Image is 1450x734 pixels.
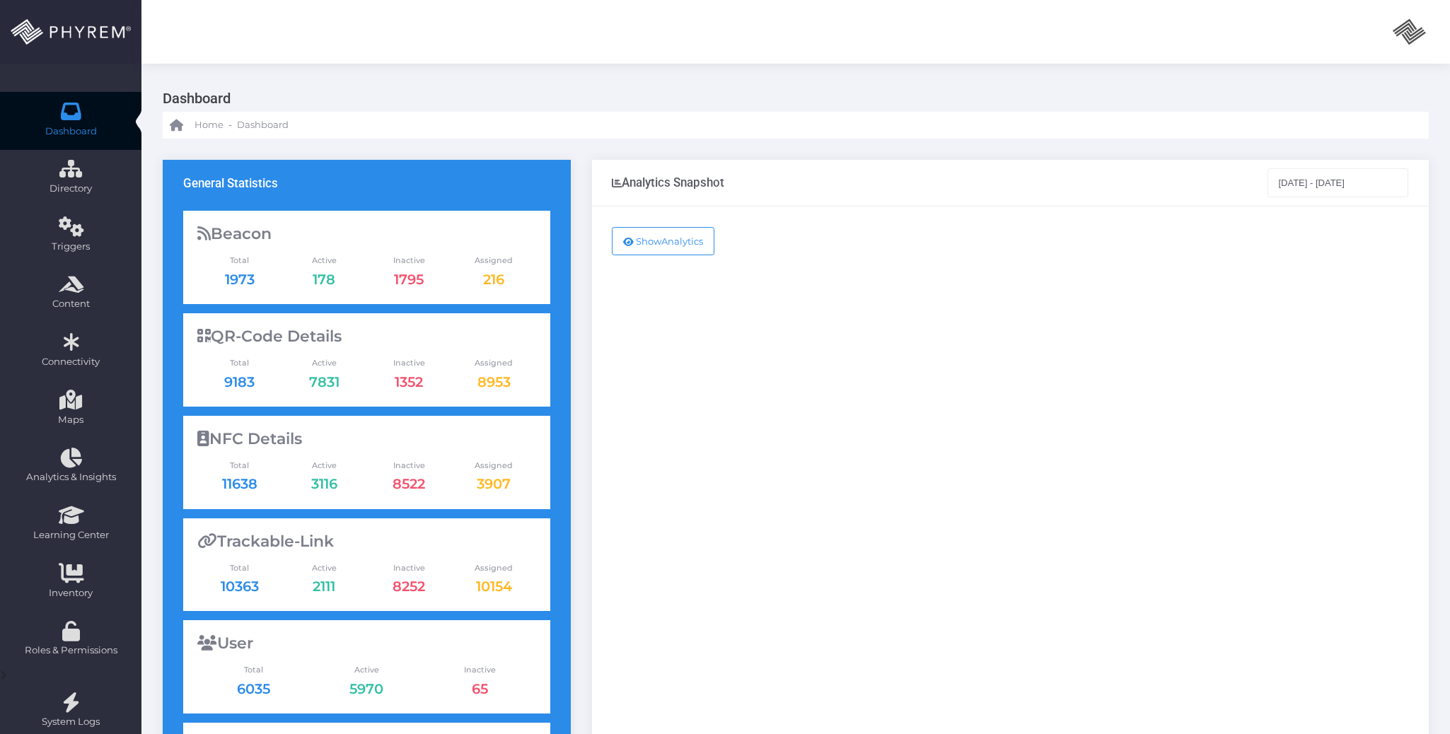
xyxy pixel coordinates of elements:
[225,271,255,288] a: 1973
[394,271,424,288] a: 1795
[9,355,132,369] span: Connectivity
[9,643,132,658] span: Roles & Permissions
[224,373,255,390] a: 9183
[9,297,132,311] span: Content
[226,118,234,132] li: -
[58,413,83,427] span: Maps
[9,470,132,484] span: Analytics & Insights
[366,460,451,472] span: Inactive
[237,680,270,697] a: 6035
[197,430,536,448] div: NFC Details
[197,562,282,574] span: Total
[282,357,366,369] span: Active
[366,357,451,369] span: Inactive
[197,634,536,653] div: User
[222,475,257,492] a: 11638
[197,255,282,267] span: Total
[476,578,512,595] a: 10154
[636,235,661,247] span: Show
[197,225,536,243] div: Beacon
[612,175,724,190] div: Analytics Snapshot
[197,664,311,676] span: Total
[477,373,511,390] a: 8953
[197,460,282,472] span: Total
[612,227,714,255] button: ShowAnalytics
[393,475,425,492] a: 8522
[197,327,536,346] div: QR-Code Details
[9,528,132,542] span: Learning Center
[393,578,425,595] a: 8252
[45,124,97,139] span: Dashboard
[451,357,536,369] span: Assigned
[163,85,1418,112] h3: Dashboard
[310,664,423,676] span: Active
[451,460,536,472] span: Assigned
[395,373,423,390] a: 1352
[282,562,366,574] span: Active
[309,373,340,390] a: 7831
[237,112,289,139] a: Dashboard
[472,680,488,697] a: 65
[311,475,337,492] a: 3116
[9,586,132,600] span: Inventory
[349,680,383,697] a: 5970
[9,240,132,254] span: Triggers
[1268,168,1409,197] input: Select Date Range
[366,562,451,574] span: Inactive
[451,255,536,267] span: Assigned
[9,715,132,729] span: System Logs
[477,475,511,492] a: 3907
[282,460,366,472] span: Active
[9,182,132,196] span: Directory
[221,578,259,595] a: 10363
[451,562,536,574] span: Assigned
[170,112,224,139] a: Home
[483,271,504,288] a: 216
[366,255,451,267] span: Inactive
[197,357,282,369] span: Total
[282,255,366,267] span: Active
[237,118,289,132] span: Dashboard
[183,176,278,190] h3: General Statistics
[313,578,335,595] a: 2111
[197,532,536,551] div: Trackable-Link
[313,271,335,288] a: 178
[195,118,224,132] span: Home
[423,664,536,676] span: Inactive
